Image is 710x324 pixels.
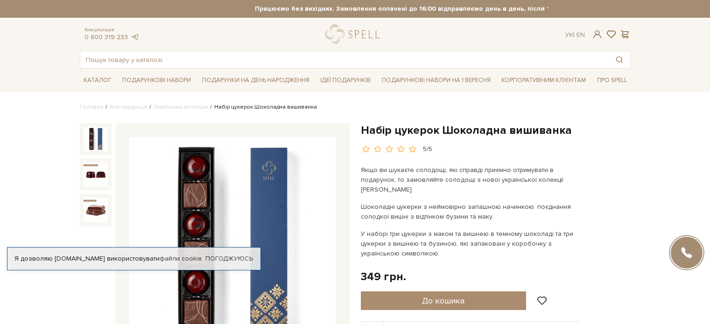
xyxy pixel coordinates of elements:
[573,31,575,39] span: |
[378,72,494,88] a: Подарункові набори на 1 Вересня
[361,269,406,284] div: 349 грн.
[205,255,253,263] a: Погоджуюсь
[7,255,260,263] div: Я дозволяю [DOMAIN_NAME] використовувати
[609,51,630,68] button: Пошук товару у каталозі
[361,165,580,194] p: Якщо ви шукаєте солодощі, які справді приємно отримувати в подарунок, то замовляйте солодощі з но...
[80,73,115,88] span: Каталог
[361,291,527,310] button: До кошика
[80,103,103,110] a: Головна
[325,25,384,44] a: logo
[84,27,140,33] span: Консультація:
[84,127,108,151] img: Набір цукерок Шоколадна вишиванка
[422,296,464,306] span: До кошика
[80,51,609,68] input: Пошук товару у каталозі
[119,73,195,88] span: Подарункові набори
[110,103,147,110] a: Вся продукція
[154,103,208,110] a: Українська колекція
[423,145,432,154] div: 5/5
[565,31,585,39] div: Ук
[130,33,140,41] a: telegram
[593,73,631,88] span: Про Spell
[361,202,580,221] p: Шоколадні цукерки з неймовірно запашною начинкою: поєднання солодкої вишні з відтінком бузини та ...
[316,73,374,88] span: Ідеї подарунків
[84,162,108,186] img: Набір цукерок Шоколадна вишиванка
[361,123,631,138] h1: Набір цукерок Шоколадна вишиванка
[576,31,585,39] a: En
[198,73,313,88] span: Подарунки на День народження
[160,255,202,262] a: файли cookie
[84,198,108,222] img: Набір цукерок Шоколадна вишиванка
[498,72,590,88] a: Корпоративним клієнтам
[208,103,317,111] li: Набір цукерок Шоколадна вишиванка
[84,33,128,41] a: 0 800 319 233
[361,229,580,258] p: У наборі три цукерки з маком та вишнею в темному шоколаді та три цукерки з вишнею та бузиною, які...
